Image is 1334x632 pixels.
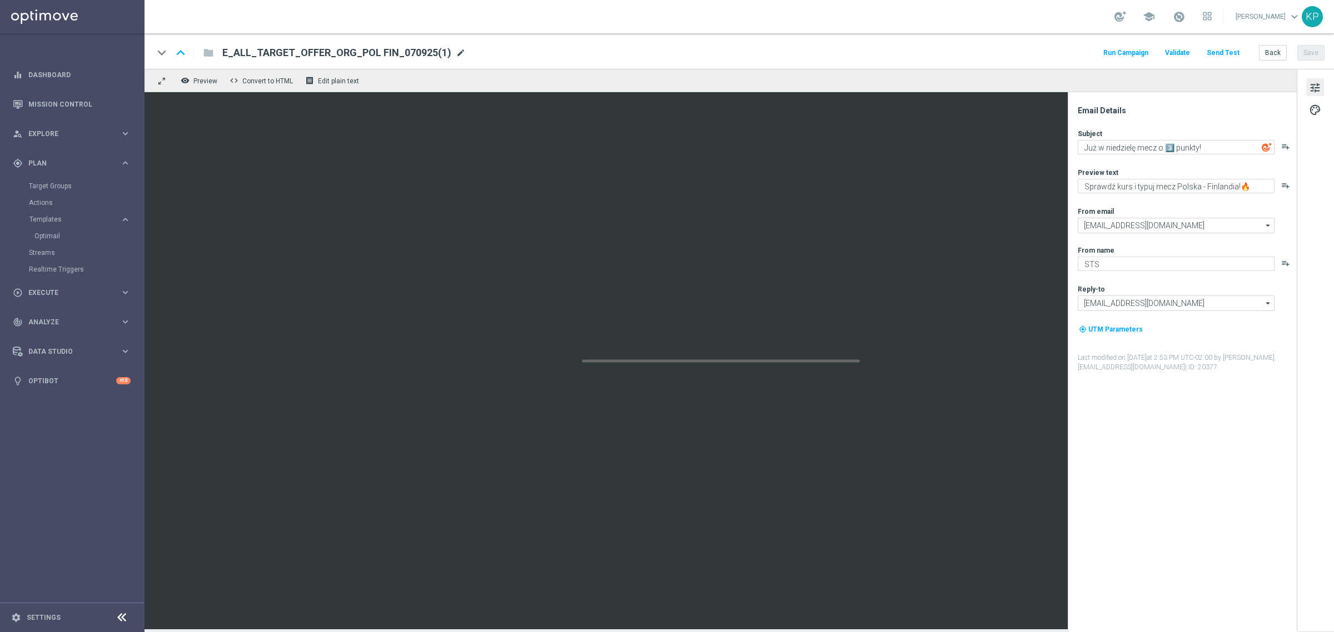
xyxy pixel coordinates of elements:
[1079,325,1087,333] i: my_location
[1263,218,1274,233] i: arrow_drop_down
[1102,46,1150,61] button: Run Campaign
[12,159,131,168] button: gps_fixed Plan keyboard_arrow_right
[1302,6,1323,27] div: KP
[1078,295,1275,311] input: Select
[13,70,23,80] i: equalizer
[120,128,131,139] i: keyboard_arrow_right
[13,376,23,386] i: lightbulb
[13,288,120,298] div: Execute
[1309,81,1321,95] span: tune
[29,215,131,224] button: Templates keyboard_arrow_right
[178,73,222,88] button: remove_red_eye Preview
[1309,103,1321,117] span: palette
[227,73,298,88] button: code Convert to HTML
[29,194,143,211] div: Actions
[172,44,189,61] i: keyboard_arrow_up
[1165,49,1190,57] span: Validate
[116,377,131,384] div: +10
[1078,285,1105,294] label: Reply-to
[13,129,120,139] div: Explore
[1263,296,1274,310] i: arrow_drop_down
[1078,106,1296,116] div: Email Details
[1185,363,1217,371] span: | ID: 20377
[28,366,116,395] a: Optibot
[29,216,120,223] div: Templates
[13,366,131,395] div: Optibot
[230,76,238,85] span: code
[13,89,131,119] div: Mission Control
[29,178,143,194] div: Target Groups
[120,317,131,327] i: keyboard_arrow_right
[120,287,131,298] i: keyboard_arrow_right
[11,613,21,623] i: settings
[1262,142,1272,152] img: optiGenie.svg
[1297,45,1325,61] button: Save
[1078,168,1118,177] label: Preview text
[1078,129,1102,138] label: Subject
[1143,11,1155,23] span: school
[29,182,116,190] a: Target Groups
[13,288,23,298] i: play_circle_outline
[28,89,131,119] a: Mission Control
[1259,45,1287,61] button: Back
[13,317,23,327] i: track_changes
[193,77,217,85] span: Preview
[28,160,120,167] span: Plan
[28,60,131,89] a: Dashboard
[34,232,116,240] a: Optimail
[12,288,131,297] button: play_circle_outline Execute keyboard_arrow_right
[1306,78,1324,96] button: tune
[28,319,120,325] span: Analyze
[222,46,451,59] span: E_ALL_TARGET_OFFER_ORG_POL FIN_070925(1)
[12,100,131,109] button: Mission Control
[456,48,466,58] span: mode_edit
[1281,181,1290,190] button: playlist_add
[12,129,131,138] button: person_search Explore keyboard_arrow_right
[29,265,116,274] a: Realtime Triggers
[13,347,120,357] div: Data Studio
[1078,207,1114,216] label: From email
[34,228,143,244] div: Optimail
[1078,246,1114,255] label: From name
[1078,323,1144,335] button: my_location UTM Parameters
[12,347,131,356] button: Data Studio keyboard_arrow_right
[29,198,116,207] a: Actions
[29,216,109,223] span: Templates
[12,71,131,79] button: equalizer Dashboard
[27,614,61,621] a: Settings
[1281,259,1290,268] button: playlist_add
[305,76,314,85] i: receipt
[29,211,143,244] div: Templates
[28,289,120,296] span: Execute
[1235,8,1302,25] a: [PERSON_NAME]keyboard_arrow_down
[242,77,293,85] span: Convert to HTML
[1163,46,1192,61] button: Validate
[1078,218,1275,233] input: Select
[29,244,143,261] div: Streams
[29,261,143,278] div: Realtime Triggers
[1205,46,1241,61] button: Send Test
[1281,142,1290,151] button: playlist_add
[1088,325,1143,333] span: UTM Parameters
[12,377,131,385] button: lightbulb Optibot +10
[13,60,131,89] div: Dashboard
[120,346,131,357] i: keyboard_arrow_right
[12,318,131,327] button: track_changes Analyze keyboard_arrow_right
[13,158,120,168] div: Plan
[29,248,116,257] a: Streams
[13,158,23,168] i: gps_fixed
[28,131,120,137] span: Explore
[28,348,120,355] span: Data Studio
[13,317,120,327] div: Analyze
[181,76,190,85] i: remove_red_eye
